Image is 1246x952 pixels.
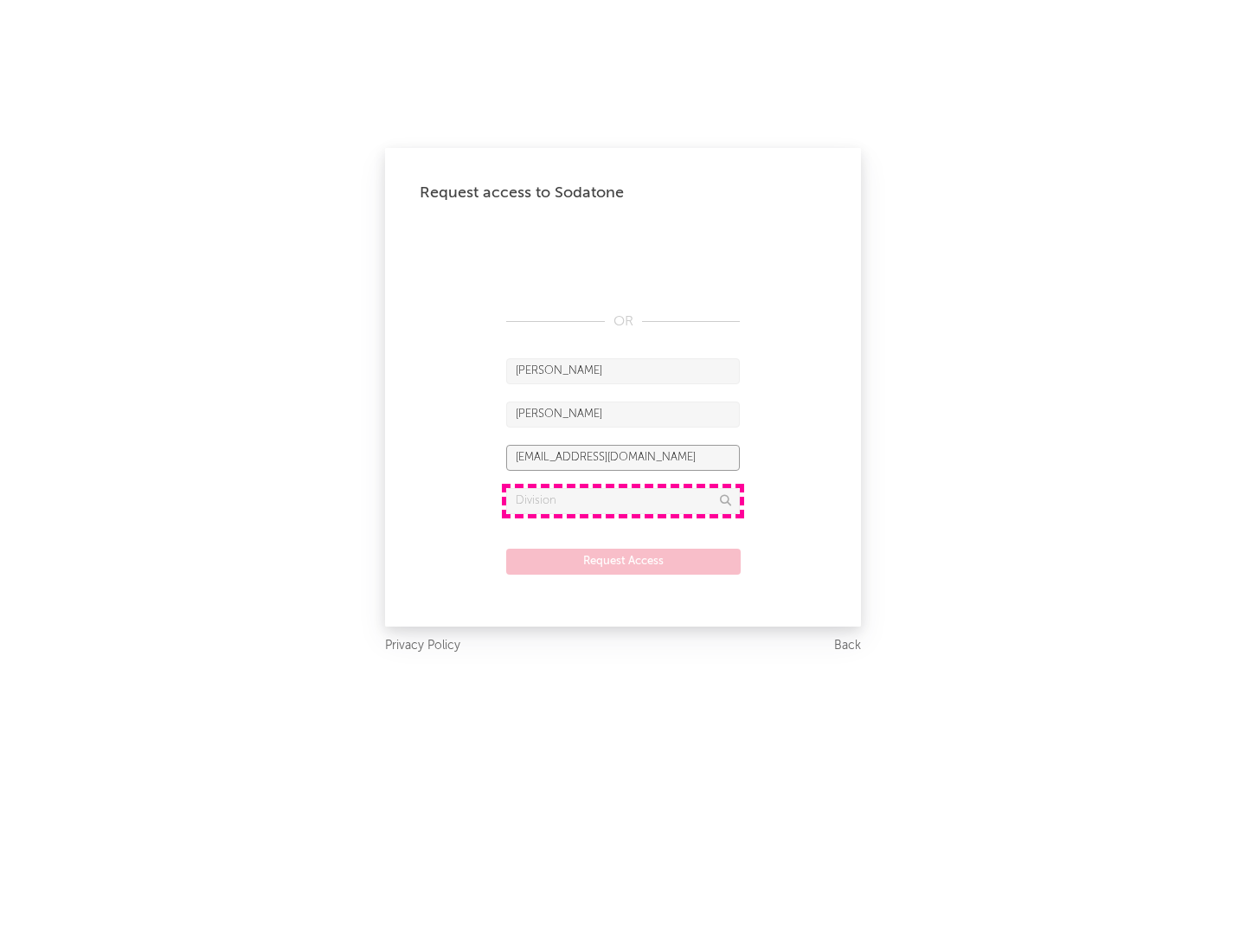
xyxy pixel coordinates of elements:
[506,358,740,384] input: First Name
[506,549,741,575] button: Request Access
[506,488,740,514] input: Division
[506,402,740,428] input: Last Name
[420,183,826,203] div: Request access to Sodatone
[834,635,861,657] a: Back
[506,445,740,471] input: Email
[506,312,740,332] div: OR
[385,635,460,657] a: Privacy Policy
